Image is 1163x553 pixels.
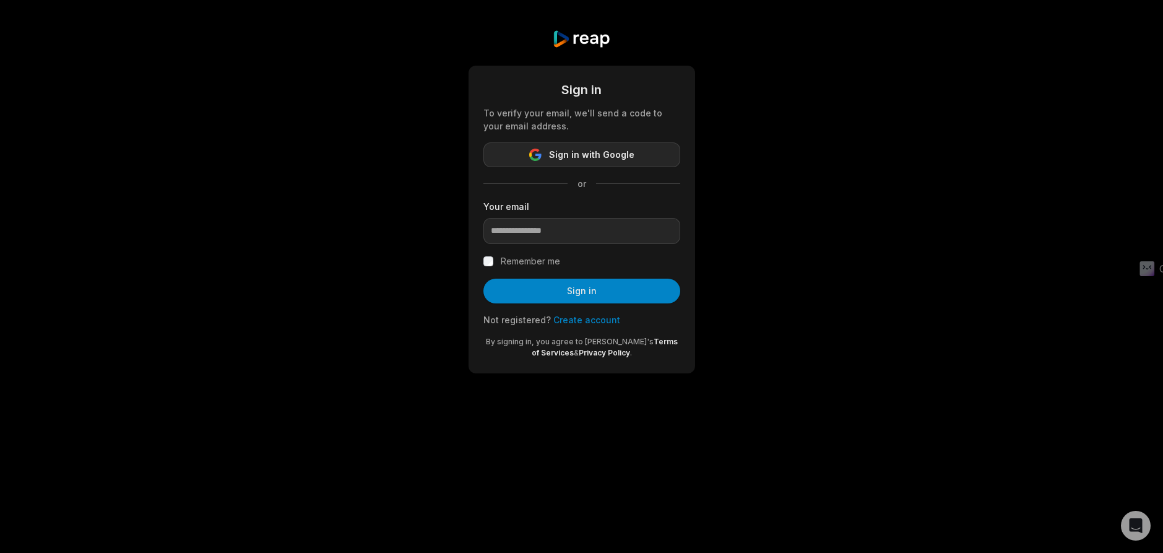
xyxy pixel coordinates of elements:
button: Sign in [483,279,680,303]
span: or [568,177,596,190]
span: & [574,348,579,357]
a: Create account [553,315,620,325]
a: Terms of Services [532,337,678,357]
div: To verify your email, we'll send a code to your email address. [483,107,680,133]
label: Remember me [501,254,560,269]
button: Sign in with Google [483,142,680,167]
label: Your email [483,200,680,213]
span: By signing in, you agree to [PERSON_NAME]'s [486,337,654,346]
span: . [630,348,632,357]
a: Privacy Policy [579,348,630,357]
img: reap [552,30,611,48]
div: Sign in [483,81,680,99]
div: Open Intercom Messenger [1121,511,1151,541]
span: Sign in with Google [549,147,634,162]
span: Not registered? [483,315,551,325]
